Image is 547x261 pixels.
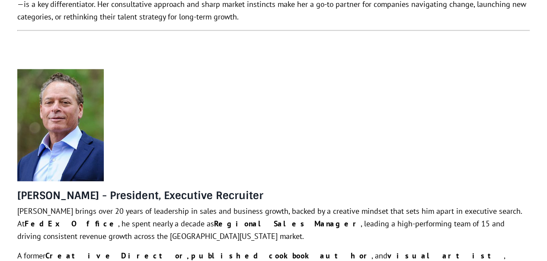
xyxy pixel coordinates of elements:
[45,251,189,261] strong: Creative Director,
[25,219,118,229] strong: FedEx Office
[214,219,361,229] strong: Regional Sales Manager
[17,205,530,242] p: [PERSON_NAME] brings over 20 years of leadership in sales and business growth, backed by a creati...
[191,251,371,261] strong: published cookbook author
[387,251,504,261] strong: visual artist
[17,190,530,202] h4: [PERSON_NAME] - President, Executive Recruiter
